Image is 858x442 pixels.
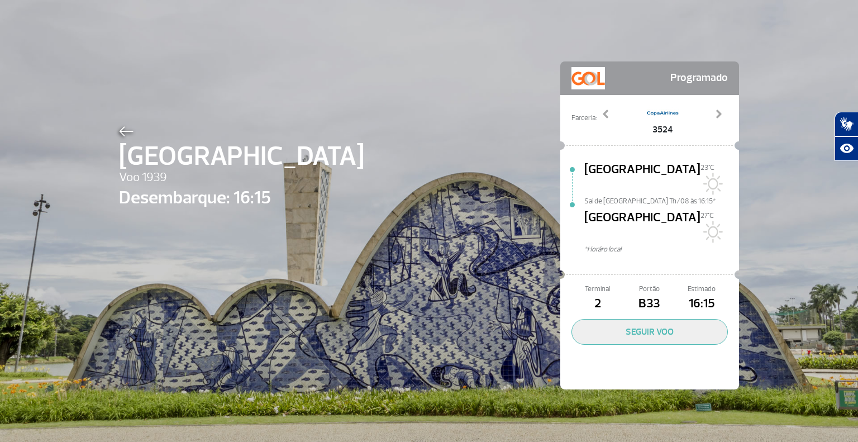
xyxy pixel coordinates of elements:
span: 2 [571,294,623,313]
span: [GEOGRAPHIC_DATA] [119,136,364,177]
span: B33 [623,294,675,313]
span: Programado [670,67,728,89]
img: Sol [700,221,723,243]
div: Plugin de acessibilidade da Hand Talk. [835,112,858,161]
span: 3524 [646,123,679,136]
span: 16:15 [676,294,728,313]
span: Terminal [571,284,623,294]
span: Parceria: [571,113,597,123]
button: SEGUIR VOO [571,319,728,345]
button: Abrir tradutor de língua de sinais. [835,112,858,136]
span: Desembarque: 16:15 [119,184,364,211]
span: 27°C [700,211,714,220]
span: Voo 1939 [119,168,364,187]
span: Sai de [GEOGRAPHIC_DATA] Th/08 às 16:15* [584,196,739,204]
span: Portão [623,284,675,294]
button: Abrir recursos assistivos. [835,136,858,161]
img: Sol [700,173,723,195]
span: Estimado [676,284,728,294]
span: [GEOGRAPHIC_DATA] [584,160,700,196]
span: *Horáro local [584,244,739,255]
span: [GEOGRAPHIC_DATA] [584,208,700,244]
span: 23°C [700,163,714,172]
